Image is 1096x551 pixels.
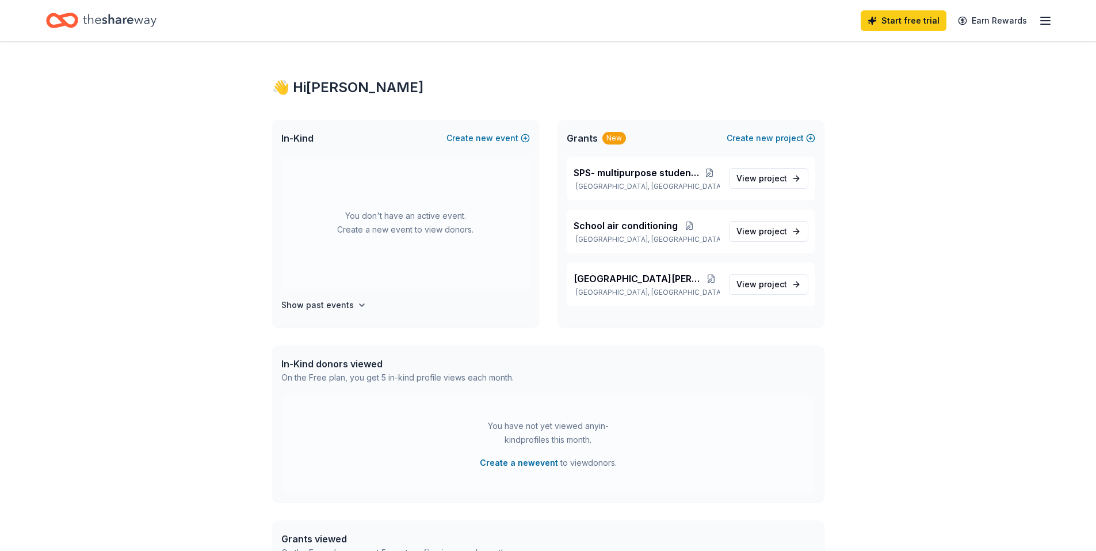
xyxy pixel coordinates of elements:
div: New [602,132,626,145]
a: Earn Rewards [951,10,1034,31]
p: [GEOGRAPHIC_DATA], [GEOGRAPHIC_DATA] [574,288,720,297]
a: Home [46,7,156,34]
span: View [736,225,787,238]
span: In-Kind [281,131,314,145]
a: View project [729,221,808,242]
button: Show past events [281,298,366,312]
span: project [759,173,787,183]
a: Start free trial [861,10,946,31]
h4: Show past events [281,298,354,312]
p: [GEOGRAPHIC_DATA], [GEOGRAPHIC_DATA] [574,235,720,244]
a: View project [729,168,808,189]
div: On the Free plan, you get 5 in-kind profile views each month. [281,371,514,385]
a: View project [729,274,808,295]
div: You have not yet viewed any in-kind profiles this month. [476,419,620,447]
p: [GEOGRAPHIC_DATA], [GEOGRAPHIC_DATA] [574,182,720,191]
button: Createnewproject [727,131,815,145]
span: project [759,226,787,236]
div: You don't have an active event. Create a new event to view donors. [281,157,530,289]
span: new [476,131,493,145]
span: new [756,131,773,145]
span: View [736,278,787,291]
div: In-Kind donors viewed [281,357,514,371]
button: Createnewevent [446,131,530,145]
span: Grants [567,131,598,145]
span: SPS- multipurpose student room [574,166,700,180]
button: Create a newevent [480,456,558,470]
span: View [736,172,787,185]
div: 👋 Hi [PERSON_NAME] [272,78,824,97]
div: Grants viewed [281,532,507,546]
span: [GEOGRAPHIC_DATA][PERSON_NAME] [574,272,702,286]
span: project [759,279,787,289]
span: to view donors . [480,456,617,470]
span: School air conditioning [574,219,678,233]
